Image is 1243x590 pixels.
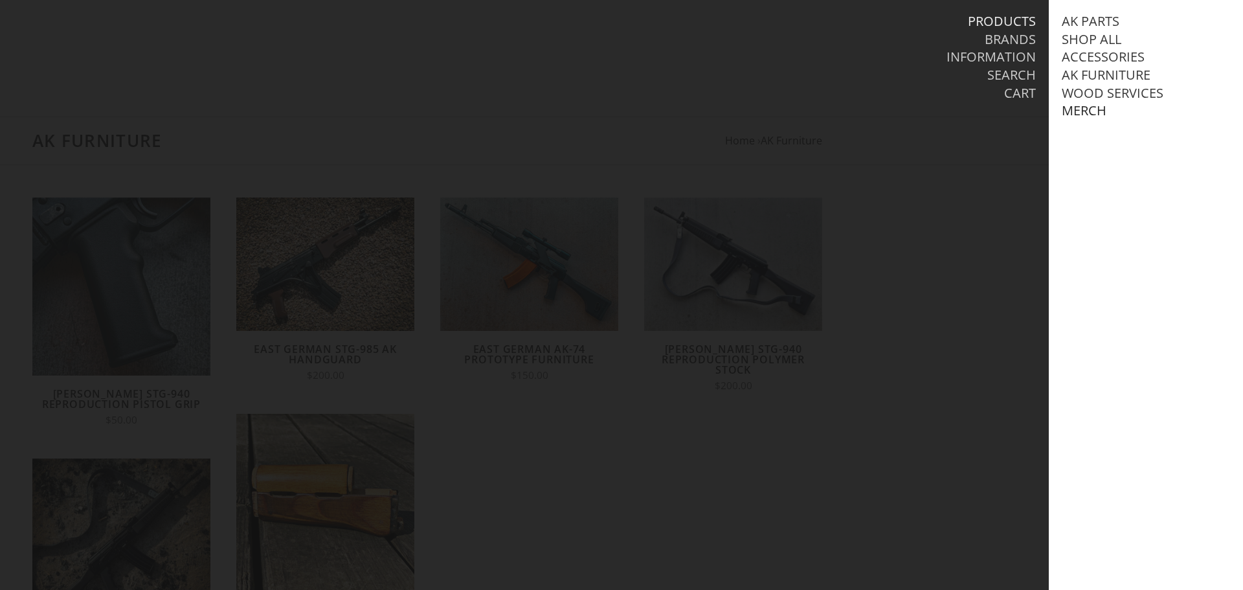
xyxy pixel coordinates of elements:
[1062,85,1163,102] a: Wood Services
[1062,67,1150,84] a: AK Furniture
[1062,102,1106,119] a: Merch
[1062,49,1145,65] a: Accessories
[968,13,1036,30] a: Products
[1062,13,1119,30] a: AK Parts
[1062,31,1121,48] a: Shop All
[1004,85,1036,102] a: Cart
[985,31,1036,48] a: Brands
[987,67,1036,84] a: Search
[946,49,1036,65] a: Information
